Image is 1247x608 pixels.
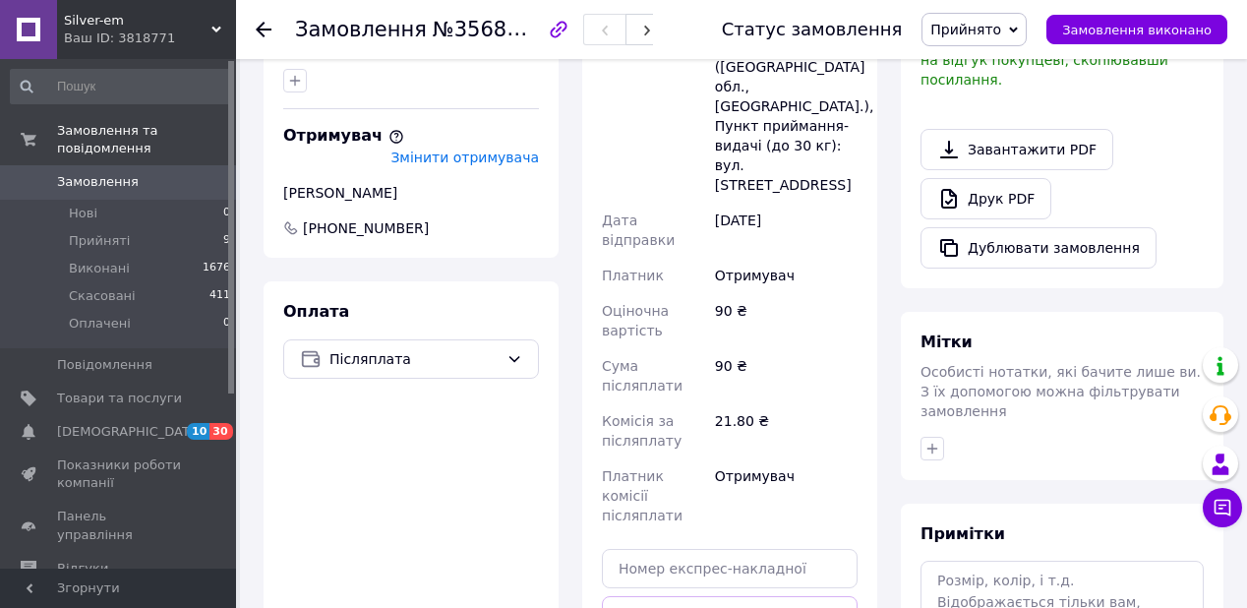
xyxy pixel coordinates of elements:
[711,348,861,403] div: 90 ₴
[602,213,675,248] span: Дата відправки
[722,20,903,39] div: Статус замовлення
[64,12,211,30] span: Silver-em
[301,218,431,238] span: [PHONE_NUMBER]
[920,32,1197,88] span: У вас є 30 днів, щоб відправити запит на відгук покупцеві, скопіювавши посилання.
[602,549,858,588] input: Номер експрес-накладної
[64,30,236,47] div: Ваш ID: 3818771
[57,356,152,374] span: Повідомлення
[930,22,1001,37] span: Прийнято
[602,468,683,523] span: Платник комісії післяплати
[187,423,209,440] span: 10
[711,203,861,258] div: [DATE]
[57,173,139,191] span: Замовлення
[920,227,1157,269] button: Дублювати замовлення
[433,17,572,41] span: №356876156
[711,258,861,293] div: Отримувач
[602,413,682,449] span: Комісія за післяплату
[10,69,232,104] input: Пошук
[57,423,203,441] span: [DEMOGRAPHIC_DATA]
[283,183,539,203] div: [PERSON_NAME]
[256,20,271,39] div: Повернутися назад
[711,458,861,533] div: Отримувач
[209,287,230,305] span: 411
[209,423,232,440] span: 30
[920,333,973,351] span: Мітки
[602,358,683,394] span: Сума післяплати
[69,232,130,250] span: Прийняті
[920,364,1201,419] span: Особисті нотатки, які бачите лише ви. З їх допомогою можна фільтрувати замовлення
[390,150,539,165] span: Змінити отримувача
[283,126,404,145] span: Отримувач
[1062,23,1212,37] span: Замовлення виконано
[223,315,230,333] span: 0
[602,303,669,338] span: Оціночна вартість
[711,403,861,458] div: 21.80 ₴
[711,30,861,203] div: с. Городище ([GEOGRAPHIC_DATA] обл., [GEOGRAPHIC_DATA].), Пункт приймання-видачі (до 30 кг): вул....
[57,390,182,407] span: Товари та послуги
[57,456,182,492] span: Показники роботи компанії
[295,18,427,41] span: Замовлення
[223,205,230,222] span: 0
[223,232,230,250] span: 9
[283,302,349,321] span: Оплата
[57,122,236,157] span: Замовлення та повідомлення
[57,508,182,543] span: Панель управління
[920,524,1005,543] span: Примітки
[711,293,861,348] div: 90 ₴
[69,315,131,333] span: Оплачені
[69,205,97,222] span: Нові
[1046,15,1227,44] button: Замовлення виконано
[920,129,1113,170] a: Завантажити PDF
[1203,488,1242,527] button: Чат з покупцем
[69,287,136,305] span: Скасовані
[57,560,108,578] span: Відгуки
[203,260,230,277] span: 1676
[69,260,130,277] span: Виконані
[329,348,499,370] span: Післяплата
[602,268,664,283] span: Платник
[920,178,1051,219] a: Друк PDF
